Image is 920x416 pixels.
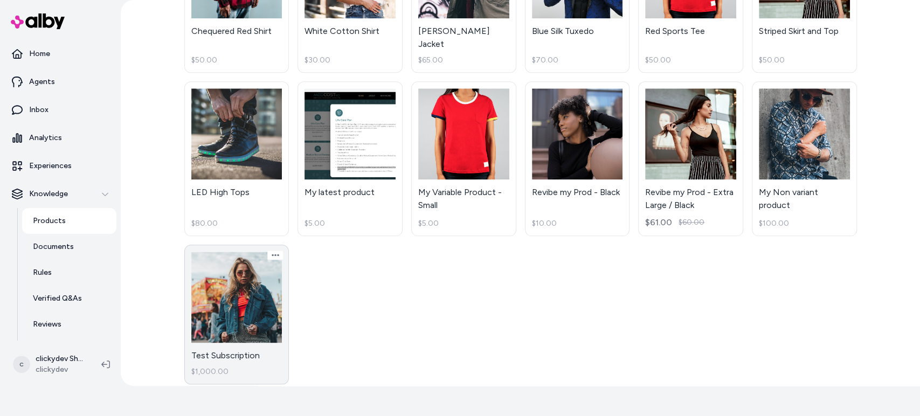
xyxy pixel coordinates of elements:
a: Analytics [4,125,116,151]
a: Documents [22,234,116,260]
p: Home [29,48,50,59]
a: Inbox [4,97,116,123]
p: Verified Q&As [33,293,82,304]
a: Experiences [4,153,116,179]
button: cclickydev Shopifyclickydev [6,347,93,382]
p: Documents [33,241,74,252]
p: Analytics [29,133,62,143]
a: LED High TopsLED High Tops$80.00 [184,81,289,236]
p: clickydev Shopify [36,353,84,364]
a: Products [22,208,116,234]
img: alby Logo [11,13,65,29]
a: Agents [4,69,116,95]
a: My latest productMy latest product$5.00 [298,81,403,236]
a: Verified Q&As [22,286,116,311]
p: Products [33,216,66,226]
a: Rules [22,260,116,286]
a: Home [4,41,116,67]
a: Revibe my Prod - BlackRevibe my Prod - Black$10.00 [525,81,630,236]
a: My Variable Product - SmallMy Variable Product - Small$5.00 [411,81,516,236]
p: Inbox [29,105,49,115]
p: Reviews [33,319,61,330]
a: Reviews [22,311,116,337]
p: Rules [33,267,52,278]
p: Experiences [29,161,72,171]
p: Agents [29,77,55,87]
p: Knowledge [29,189,68,199]
span: c [13,356,30,373]
a: Test SubscriptionTest Subscription$1,000.00 [184,245,289,384]
a: My Non variant productMy Non variant product$100.00 [752,81,857,236]
a: Revibe my Prod - Extra Large / BlackRevibe my Prod - Extra Large / Black$61.00$60.00 [638,81,743,236]
span: clickydev [36,364,84,375]
button: Knowledge [4,181,116,207]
